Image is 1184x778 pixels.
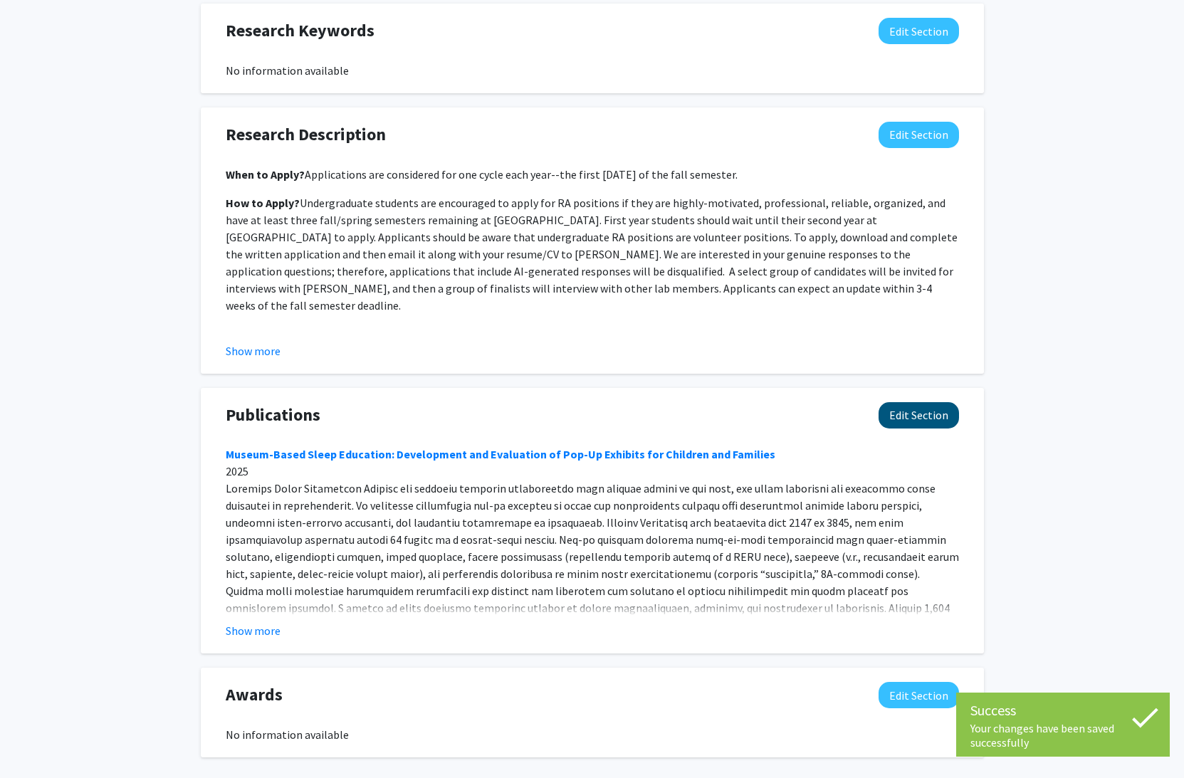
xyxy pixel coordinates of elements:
[226,726,959,743] div: No information available
[226,622,281,639] button: Show more
[226,402,320,428] span: Publications
[226,682,283,708] span: Awards
[226,62,959,79] div: No information available
[226,342,281,359] button: Show more
[11,714,61,767] iframe: Chat
[970,721,1156,750] div: Your changes have been saved successfully
[226,18,374,43] span: Research Keywords
[226,122,386,147] span: Research Description
[226,447,775,461] a: Museum-Based Sleep Education: Development and Evaluation of Pop-Up Exhibits for Children and Fami...
[226,196,300,210] strong: How to Apply?
[970,700,1156,721] div: Success
[879,682,959,708] button: Edit Awards
[226,167,305,182] strong: When to Apply?
[879,18,959,44] button: Edit Research Keywords
[879,402,959,429] button: Edit Publications
[226,166,959,183] p: Applications are considered for one cycle each year--the first [DATE] of the fall semester.
[879,122,959,148] button: Edit Research Description
[226,194,959,314] p: Undergraduate students are encouraged to apply for RA positions if they are highly-motivated, pro...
